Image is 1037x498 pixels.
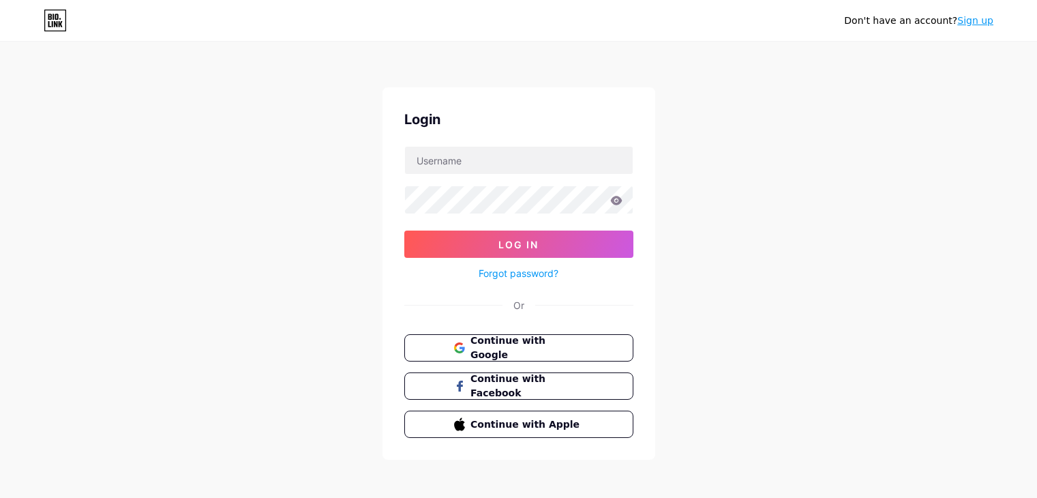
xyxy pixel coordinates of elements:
[513,298,524,312] div: Or
[844,14,993,28] div: Don't have an account?
[404,231,633,258] button: Log In
[405,147,633,174] input: Username
[470,418,583,432] span: Continue with Apple
[404,109,633,130] div: Login
[404,372,633,400] button: Continue with Facebook
[470,334,583,362] span: Continue with Google
[470,372,583,400] span: Continue with Facebook
[404,334,633,362] button: Continue with Google
[404,411,633,438] button: Continue with Apple
[957,15,993,26] a: Sign up
[498,239,539,250] span: Log In
[479,266,558,280] a: Forgot password?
